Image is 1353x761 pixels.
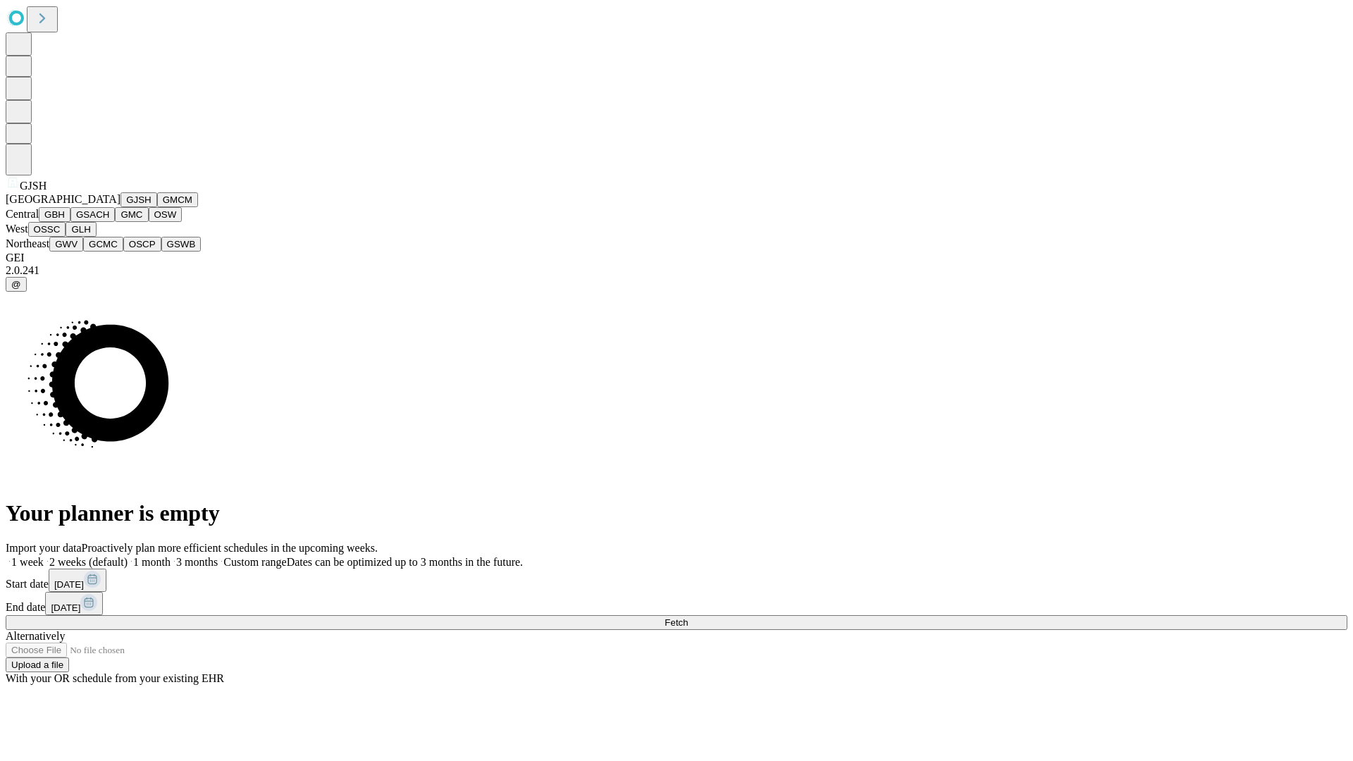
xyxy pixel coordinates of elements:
[11,279,21,290] span: @
[6,592,1347,615] div: End date
[6,542,82,554] span: Import your data
[6,277,27,292] button: @
[11,556,44,568] span: 1 week
[6,657,69,672] button: Upload a file
[157,192,198,207] button: GMCM
[83,237,123,252] button: GCMC
[6,500,1347,526] h1: Your planner is empty
[6,193,121,205] span: [GEOGRAPHIC_DATA]
[223,556,286,568] span: Custom range
[70,207,115,222] button: GSACH
[6,264,1347,277] div: 2.0.241
[49,569,106,592] button: [DATE]
[6,237,49,249] span: Northeast
[287,556,523,568] span: Dates can be optimized up to 3 months in the future.
[39,207,70,222] button: GBH
[176,556,218,568] span: 3 months
[45,592,103,615] button: [DATE]
[149,207,183,222] button: OSW
[121,192,157,207] button: GJSH
[6,630,65,642] span: Alternatively
[66,222,96,237] button: GLH
[6,252,1347,264] div: GEI
[82,542,378,554] span: Proactively plan more efficient schedules in the upcoming weeks.
[49,556,128,568] span: 2 weeks (default)
[49,237,83,252] button: GWV
[54,579,84,590] span: [DATE]
[6,615,1347,630] button: Fetch
[6,208,39,220] span: Central
[28,222,66,237] button: OSSC
[123,237,161,252] button: OSCP
[6,223,28,235] span: West
[115,207,148,222] button: GMC
[51,602,80,613] span: [DATE]
[161,237,202,252] button: GSWB
[665,617,688,628] span: Fetch
[6,569,1347,592] div: Start date
[133,556,171,568] span: 1 month
[6,672,224,684] span: With your OR schedule from your existing EHR
[20,180,47,192] span: GJSH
